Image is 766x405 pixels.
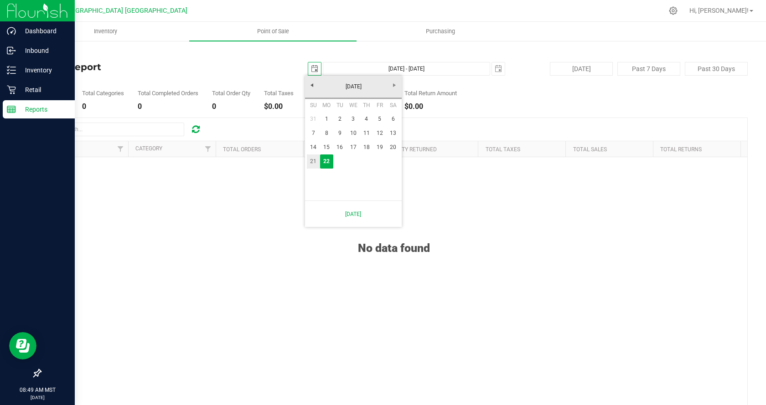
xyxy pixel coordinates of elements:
[138,90,198,96] div: Total Completed Orders
[357,22,524,41] a: Purchasing
[245,27,301,36] span: Point of Sale
[347,140,360,154] a: 17
[223,146,261,153] a: Total Orders
[7,26,16,36] inline-svg: Dashboard
[9,332,36,359] iframe: Resource center
[135,145,162,152] a: Category
[305,80,403,94] a: [DATE]
[360,140,373,154] a: 18
[360,98,373,112] th: Thursday
[333,98,347,112] th: Tuesday
[305,78,319,92] a: Previous
[373,140,386,154] a: 19
[4,386,71,394] p: 08:49 AM MST
[333,126,347,140] a: 9
[373,112,386,126] a: 5
[573,146,607,153] a: Total Sales
[26,7,187,15] span: [US_STATE][GEOGRAPHIC_DATA] [GEOGRAPHIC_DATA]
[373,98,386,112] th: Friday
[347,126,360,140] a: 10
[333,140,347,154] a: 16
[320,98,333,112] th: Monday
[660,146,702,153] a: Total Returns
[320,140,333,154] a: 15
[16,45,71,56] p: Inbound
[307,154,320,169] a: 21
[320,154,333,169] a: 22
[404,103,457,110] div: $0.00
[7,46,16,55] inline-svg: Inbound
[617,62,680,76] button: Past 7 Days
[373,126,386,140] a: 12
[414,27,467,36] span: Purchasing
[307,126,320,140] a: 7
[320,126,333,140] a: 8
[308,62,321,75] span: select
[4,394,71,401] p: [DATE]
[212,103,250,110] div: 0
[320,112,333,126] a: 1
[82,103,124,110] div: 0
[264,90,294,96] div: Total Taxes
[386,98,399,112] th: Saturday
[486,146,520,153] a: Total Taxes
[333,112,347,126] a: 2
[264,103,294,110] div: $0.00
[113,141,128,157] a: Filter
[404,90,457,96] div: Total Return Amount
[320,154,333,169] td: Current focused date is Monday, September 22, 2025
[16,84,71,95] p: Retail
[307,112,320,126] a: 31
[189,22,357,41] a: Point of Sale
[668,6,679,15] div: Manage settings
[307,98,320,112] th: Sunday
[16,65,71,76] p: Inventory
[7,66,16,75] inline-svg: Inventory
[386,112,399,126] a: 6
[16,26,71,36] p: Dashboard
[47,123,184,136] input: Search...
[138,103,198,110] div: 0
[212,90,250,96] div: Total Order Qty
[82,27,129,36] span: Inventory
[360,126,373,140] a: 11
[201,141,216,157] a: Filter
[347,98,360,112] th: Wednesday
[7,105,16,114] inline-svg: Reports
[386,140,399,154] a: 20
[360,112,373,126] a: 4
[41,219,747,255] div: No data found
[7,85,16,94] inline-svg: Retail
[347,112,360,126] a: 3
[685,62,748,76] button: Past 30 Days
[689,7,749,14] span: Hi, [PERSON_NAME]!
[307,140,320,154] a: 14
[492,62,505,75] span: select
[22,22,189,41] a: Inventory
[386,126,399,140] a: 13
[310,205,397,223] a: [DATE]
[16,104,71,115] p: Reports
[398,146,437,153] a: Qty Returned
[40,62,276,72] h4: Sales Report
[82,90,124,96] div: Total Categories
[550,62,613,76] button: [DATE]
